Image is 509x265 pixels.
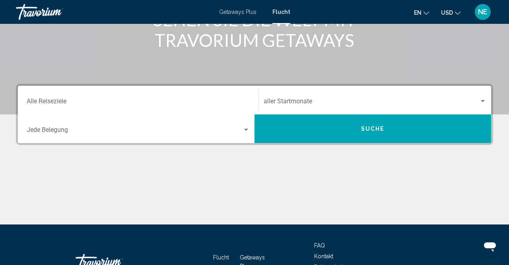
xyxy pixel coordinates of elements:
h1: SEHEN SIE DIE WELT MIT TRAVORIUM GETAWAYS [105,9,404,50]
iframe: Schaltfläche zum Öffnen des Messaging-Fensters [477,233,503,259]
span: NE [478,8,488,16]
button: Benutzermenü [472,4,493,20]
div: Suche Widget [18,86,491,143]
a: Flucht [213,254,229,261]
button: Suche [254,114,491,143]
button: Sprache ändern [414,7,429,18]
a: Flucht [272,9,290,15]
span: Suche [361,126,385,132]
span: en [414,10,422,16]
a: Kontakt [314,253,333,259]
a: Getaways Plus [219,9,256,15]
a: Travorium [16,4,211,20]
button: Währung ändern [441,7,460,18]
span: USD [441,10,453,16]
a: FAQ [314,242,325,249]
